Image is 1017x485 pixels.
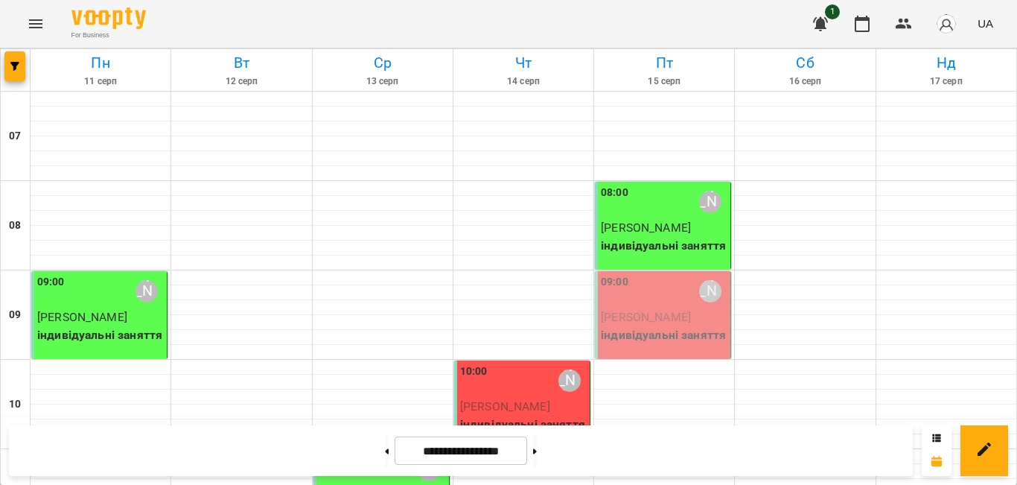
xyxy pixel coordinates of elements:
[879,51,1014,75] h6: Нд
[601,237,727,255] p: індивідуальні заняття
[71,31,146,40] span: For Business
[456,51,591,75] h6: Чт
[601,221,691,235] span: [PERSON_NAME]
[315,51,450,75] h6: Ср
[596,51,732,75] h6: Пт
[601,274,628,291] label: 09:00
[9,218,21,234] h6: 08
[9,396,21,413] h6: 10
[737,75,873,89] h6: 16 серп
[879,75,1014,89] h6: 17 серп
[37,274,65,291] label: 09:00
[601,185,628,201] label: 08:00
[33,51,168,75] h6: Пн
[315,75,450,89] h6: 13 серп
[136,280,158,302] div: Тарасюк Олена Валеріївна
[37,326,164,344] p: індивідуальні заняття
[9,128,21,145] h6: 07
[460,416,587,434] p: індивідуальні заняття
[978,16,993,31] span: UA
[173,51,309,75] h6: Вт
[18,6,54,42] button: Menu
[699,280,721,302] div: Тарасюк Олена Валеріївна
[596,75,732,89] h6: 15 серп
[737,51,873,75] h6: Сб
[33,75,168,89] h6: 11 серп
[936,13,957,34] img: avatar_s.png
[558,370,581,392] div: Тарасюк Олена Валеріївна
[173,75,309,89] h6: 12 серп
[699,191,721,213] div: Тарасюк Олена Валеріївна
[460,399,550,413] span: [PERSON_NAME]
[460,364,488,380] label: 10:00
[71,7,146,29] img: Voopty Logo
[601,310,691,324] span: [PERSON_NAME]
[9,307,21,323] h6: 09
[456,75,591,89] h6: 14 серп
[601,326,727,344] p: індивідуальні заняття
[825,4,840,19] span: 1
[37,310,127,324] span: [PERSON_NAME]
[972,10,999,37] button: UA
